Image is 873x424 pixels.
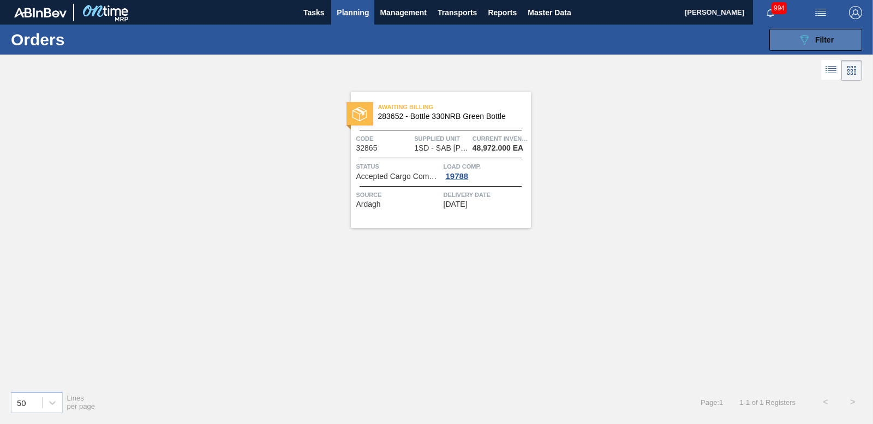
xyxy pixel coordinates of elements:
span: Source [356,189,441,200]
button: < [812,389,839,416]
span: Tasks [302,6,326,19]
span: 994 [772,2,787,14]
a: Load Comp.19788 [444,161,528,181]
span: 32865 [356,144,378,152]
span: Planning [337,6,369,19]
span: 10/16/2025 [444,200,468,208]
span: Current inventory [473,133,528,144]
div: Card Vision [841,60,862,81]
h1: Orders [11,33,169,46]
span: Reports [488,6,517,19]
span: Delivery Date [444,189,528,200]
span: Filter [815,35,834,44]
button: Notifications [753,5,788,20]
span: Lines per page [67,394,95,410]
div: List Vision [821,60,841,81]
span: Page : 1 [701,398,723,407]
span: Code [356,133,412,144]
span: 283652 - Bottle 330NRB Green Bottle [378,112,522,121]
img: Logout [849,6,862,19]
div: 50 [17,398,26,407]
span: Status [356,161,441,172]
span: Awaiting Billing [378,101,531,112]
a: statusAwaiting Billing283652 - Bottle 330NRB Green BottleCode32865Supplied Unit1SD - SAB [PERSON_... [343,92,531,228]
button: > [839,389,866,416]
img: status [352,107,367,121]
span: Management [380,6,427,19]
span: Accepted Cargo Composition [356,172,441,181]
span: 1SD - SAB Rosslyn Brewery [414,144,469,152]
span: 48,972.000 EA [473,144,523,152]
span: 1 - 1 of 1 Registers [739,398,796,407]
img: userActions [814,6,827,19]
span: Ardagh [356,200,381,208]
span: Load Comp. [444,161,528,172]
span: Supplied Unit [414,133,470,144]
span: Master Data [528,6,571,19]
img: TNhmsLtSVTkK8tSr43FrP2fwEKptu5GPRR3wAAAABJRU5ErkJggg== [14,8,67,17]
button: Filter [769,29,862,51]
span: Transports [438,6,477,19]
div: 19788 [444,172,471,181]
